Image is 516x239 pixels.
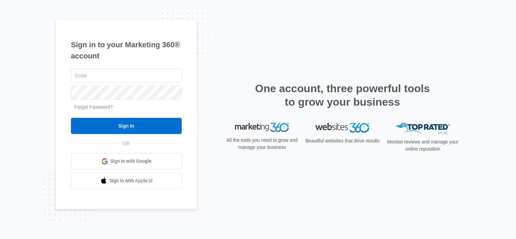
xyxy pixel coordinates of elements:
span: Sign in with Google [110,158,152,165]
h1: Sign in to your Marketing 360® account [71,39,182,61]
span: Sign in with Apple Id [109,177,153,184]
p: Beautiful websites that drive results [305,137,380,144]
img: Top Rated Local [396,123,450,134]
input: Email [71,69,182,83]
span: OR [118,140,135,147]
p: All the tools you need to grow and manage your business [224,137,300,151]
img: Marketing 360 [235,123,289,132]
img: Websites 360 [315,123,369,133]
input: Sign In [71,118,182,134]
p: Monitor reviews and manage your online reputation [385,138,461,153]
a: Sign in with Google [71,153,182,169]
h2: One account, three powerful tools to grow your business [253,82,432,109]
a: Forgot Password? [74,104,113,110]
a: Sign in with Apple Id [71,173,182,189]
